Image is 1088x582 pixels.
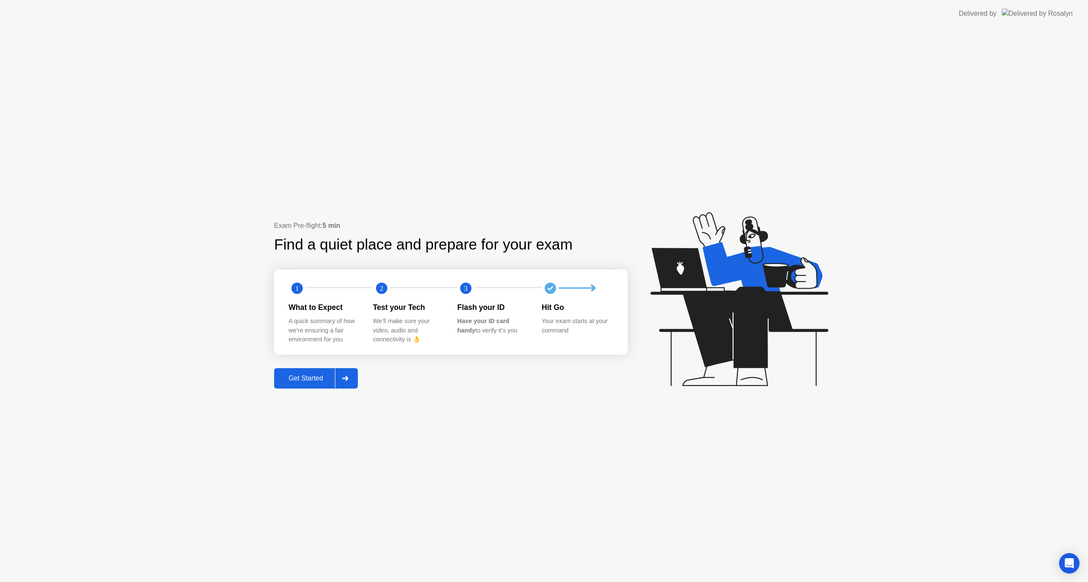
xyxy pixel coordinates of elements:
div: Delivered by [959,9,997,19]
div: A quick summary of how we’re ensuring a fair environment for you [289,317,360,344]
div: to verify it’s you [457,317,528,335]
div: Open Intercom Messenger [1059,553,1079,573]
text: 3 [464,284,467,292]
div: We’ll make sure your video, audio and connectivity is 👌 [373,317,444,344]
div: What to Expect [289,302,360,313]
button: Get Started [274,368,358,389]
text: 2 [380,284,383,292]
b: Have your ID card handy [457,318,509,334]
img: Delivered by Rosalyn [1002,9,1073,18]
div: Find a quiet place and prepare for your exam [274,233,574,256]
text: 1 [295,284,299,292]
div: Exam Pre-flight: [274,221,628,231]
div: Flash your ID [457,302,528,313]
div: Get Started [277,375,335,382]
div: Test your Tech [373,302,444,313]
div: Your exam starts at your command [542,317,613,335]
div: Hit Go [542,302,613,313]
b: 5 min [323,222,340,229]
